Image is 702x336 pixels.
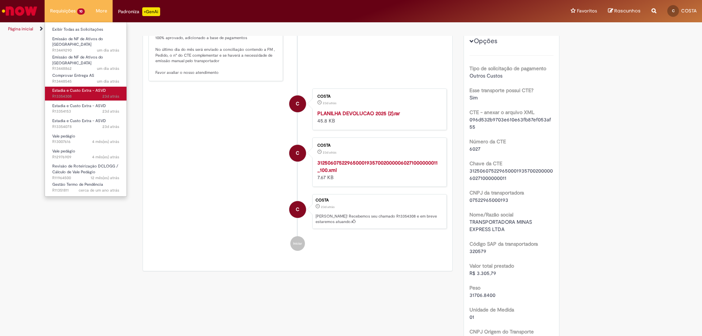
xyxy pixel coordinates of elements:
b: Nome/Razão social [469,211,513,218]
time: 05/08/2025 09:42:54 [102,109,119,114]
span: 23d atrás [102,109,119,114]
time: 26/08/2025 14:11:02 [97,79,119,84]
li: COSTA [148,194,447,229]
span: 31706.8400 [469,292,495,298]
span: um dia atrás [97,79,119,84]
div: COSTA [317,143,439,148]
b: Peso [469,284,480,291]
span: Emissão de NF de Ativos do [GEOGRAPHIC_DATA] [52,36,103,48]
span: Estadia e Custo Extra - ASVD [52,88,106,93]
span: R13448862 [52,66,119,72]
div: COSTA [289,201,306,218]
time: 26/08/2025 14:55:51 [97,66,119,71]
div: 7.67 KB [317,159,439,181]
span: um dia atrás [97,48,119,53]
p: [PERSON_NAME]! Recebemos seu chamado R13354308 e em breve estaremos atuando. [316,214,443,225]
time: 05/09/2024 15:03:14 [91,175,119,181]
div: COSTA [289,145,306,162]
span: R13354153 [52,109,119,114]
time: 25/04/2025 08:18:13 [92,154,119,160]
div: COSTA [289,95,306,112]
div: Padroniza [118,7,160,16]
span: Vale pedágio [52,148,75,154]
span: 23d atrás [102,94,119,99]
a: Exibir Todas as Solicitações [45,26,127,34]
span: Favoritos [577,7,597,15]
time: 26/08/2025 15:59:07 [97,48,119,53]
span: R13007616 [52,139,119,145]
span: 10 [77,8,85,15]
span: 6027 [469,146,480,152]
div: COSTA [317,94,439,99]
b: Unidade de Medida [469,306,514,313]
ul: Requisições [45,22,127,197]
a: Página inicial [8,26,33,32]
span: Estadia e Custo Extra - ASVD [52,103,106,109]
time: 05/08/2025 10:04:42 [323,101,336,105]
time: 08/04/2024 16:16:04 [79,188,119,193]
span: 12 mês(es) atrás [91,175,119,181]
span: Outros Custos [469,72,502,79]
span: 4 mês(es) atrás [92,154,119,160]
span: Requisições [50,7,76,15]
span: More [96,7,107,15]
span: TRANSPORTADORA MINAS EXPRESS LTDA [469,219,533,233]
span: R13354078 [52,124,119,130]
b: CTE - anexar o arquivo XML [469,109,535,116]
strong: 31250607522965000193570020000060271000000011_100.xml [317,159,438,173]
span: R$ 3.305,79 [469,270,496,276]
span: R13448545 [52,79,119,84]
span: C [296,95,299,113]
img: ServiceNow [1,4,38,18]
ul: Trilhas de página [5,22,463,36]
span: 31250607522965000193570020000060271000000011 [469,167,553,181]
a: Aberto R13354153 : Estadia e Custo Extra - ASVD [45,102,127,116]
span: 23d atrás [321,205,335,209]
span: R11351811 [52,188,119,193]
a: Aberto R13448545 : Comprovar Entrega AS [45,72,127,85]
span: C [296,201,299,218]
b: Esse transporte possui CTE? [469,87,533,94]
time: 05/08/2025 10:04:21 [323,150,336,155]
div: 45.8 KB [317,110,439,124]
span: 320579 [469,248,486,254]
a: Aberto R13007616 : Vale pedágio [45,132,127,146]
div: COSTA [316,198,443,203]
span: R13449290 [52,48,119,53]
span: 096d532b9703e610e63fb87ef053af55 [469,116,551,130]
a: PLANILHA DEVOLUCAO 2025 (2).rar [317,110,400,117]
span: C [672,8,675,13]
span: um dia atrás [97,66,119,71]
a: Aberto R13354078 : Estadia e Custo Extra - ASVD [45,117,127,131]
span: R12976909 [52,154,119,160]
span: Vale pedágio [52,133,75,139]
span: 23d atrás [323,150,336,155]
a: Aberto R13448862 : Emissão de NF de Ativos do ASVD [45,53,127,69]
span: Estadia e Custo Extra - ASVD [52,118,106,124]
a: Rascunhos [608,8,641,15]
span: R13354308 [52,94,119,99]
b: Número da CTE [469,138,506,145]
b: Código SAP da transportadora [469,241,538,247]
span: Comprovar Entrega AS [52,73,94,78]
span: Emissão de NF de Ativos do [GEOGRAPHIC_DATA] [52,54,103,66]
b: Valor total prestado [469,263,514,269]
span: C [296,144,299,162]
span: 07522965000193 [469,197,508,203]
b: Tipo de solicitação de pagamento [469,65,546,72]
a: Aberto R12976909 : Vale pedágio [45,147,127,161]
span: 23d atrás [102,124,119,129]
time: 05/08/2025 10:05:00 [321,205,335,209]
b: Chave da CTE [469,160,502,167]
span: 23d atrás [323,101,336,105]
a: Aberto R11351811 : Gestão Termo de Pendência [45,181,127,194]
p: 100% aprovado, adicionado a base de pagamentos No último dia do mês será enviado a conciliação co... [155,24,277,76]
span: Revisão de Roteirização DCLOGG / Cálculo de Vale Pedágio [52,163,118,175]
span: COSTA [681,8,697,14]
a: Aberto R13354308 : Estadia e Custo Extra - ASVD [45,87,127,100]
b: CNPJ Origem do Transporte [469,328,534,335]
time: 06/05/2025 11:42:57 [92,139,119,144]
span: 01 [469,314,474,320]
a: Aberto R13449290 : Emissão de NF de Ativos do ASVD [45,35,127,51]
